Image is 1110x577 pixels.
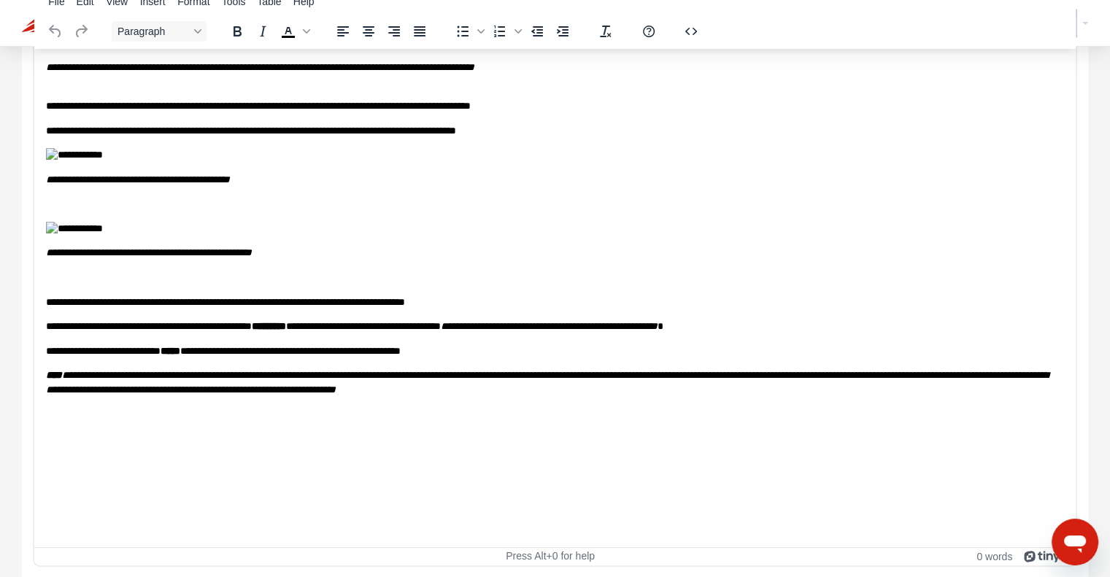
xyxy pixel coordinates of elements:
img: Swifteq [22,13,124,34]
button: Increase indent [550,21,575,42]
div: Numbered list [487,21,524,42]
button: Redo [69,21,93,42]
button: Clear formatting [593,21,618,42]
iframe: Knap til at åbne messaging-vindue [1052,519,1098,565]
span: Paragraph [117,26,189,37]
div: Press Alt+0 for help [380,550,720,562]
button: Undo [43,21,68,42]
button: Decrease indent [525,21,550,42]
div: Bullet list [450,21,487,42]
button: Italic [250,21,275,42]
button: Align center [356,21,381,42]
button: Justify [407,21,432,42]
button: Bold [225,21,250,42]
a: Powered by Tiny [1024,550,1060,562]
button: 0 words [976,550,1012,562]
button: Align right [382,21,406,42]
button: Align left [331,21,355,42]
button: Block Paragraph [112,21,207,42]
iframe: Rich Text Area [34,49,1076,547]
div: Text color Black [276,21,312,42]
button: Help [636,21,661,42]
